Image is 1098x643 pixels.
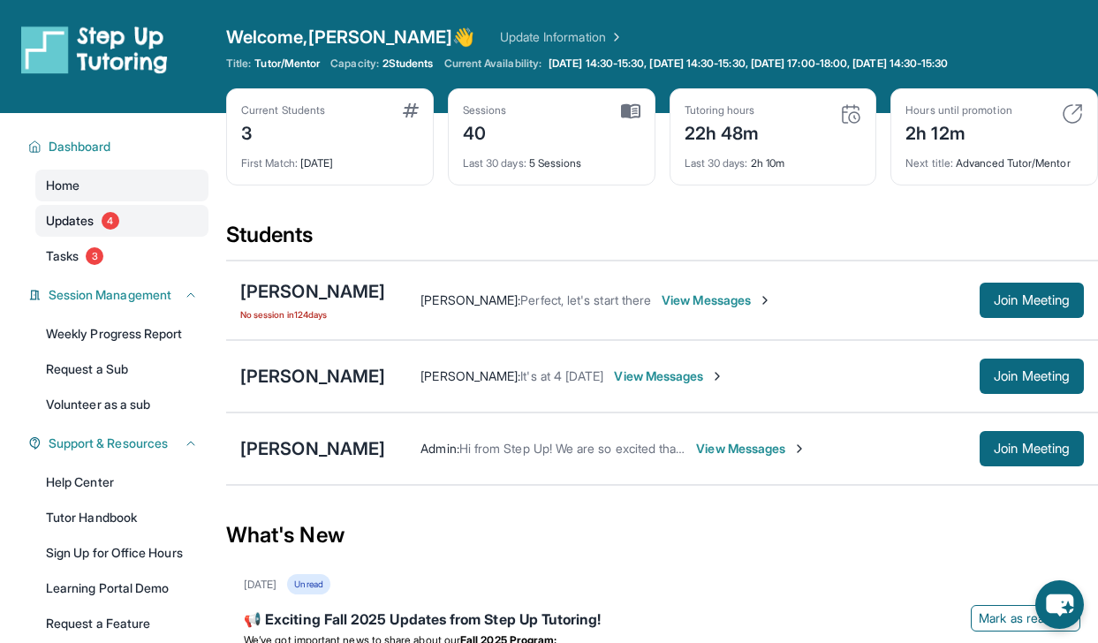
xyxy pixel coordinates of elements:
[35,537,208,569] a: Sign Up for Office Hours
[240,279,385,304] div: [PERSON_NAME]
[463,146,640,170] div: 5 Sessions
[241,156,298,170] span: First Match :
[226,496,1098,574] div: What's New
[685,117,760,146] div: 22h 48m
[240,307,385,321] span: No session in 124 days
[42,435,198,452] button: Support & Resources
[685,103,760,117] div: Tutoring hours
[463,103,507,117] div: Sessions
[971,605,1080,632] button: Mark as read
[226,57,251,71] span: Title:
[35,205,208,237] a: Updates4
[35,240,208,272] a: Tasks3
[420,441,458,456] span: Admin :
[545,57,951,71] a: [DATE] 14:30-15:30, [DATE] 14:30-15:30, [DATE] 17:00-18:00, [DATE] 14:30-15:30
[905,146,1083,170] div: Advanced Tutor/Mentor
[35,170,208,201] a: Home
[46,212,95,230] span: Updates
[994,295,1070,306] span: Join Meeting
[35,318,208,350] a: Weekly Progress Report
[35,608,208,639] a: Request a Feature
[21,25,168,74] img: logo
[403,103,419,117] img: card
[420,368,520,383] span: [PERSON_NAME] :
[241,117,325,146] div: 3
[226,221,1098,260] div: Students
[905,117,1011,146] div: 2h 12m
[226,25,475,49] span: Welcome, [PERSON_NAME] 👋
[980,359,1084,394] button: Join Meeting
[621,103,640,119] img: card
[46,247,79,265] span: Tasks
[102,212,119,230] span: 4
[792,442,806,456] img: Chevron-Right
[905,103,1011,117] div: Hours until promotion
[35,389,208,420] a: Volunteer as a sub
[244,609,1080,633] div: 📢 Exciting Fall 2025 Updates from Step Up Tutoring!
[244,578,276,592] div: [DATE]
[241,103,325,117] div: Current Students
[980,431,1084,466] button: Join Meeting
[980,283,1084,318] button: Join Meeting
[35,572,208,604] a: Learning Portal Demo
[49,435,168,452] span: Support & Resources
[46,177,80,194] span: Home
[254,57,320,71] span: Tutor/Mentor
[994,443,1070,454] span: Join Meeting
[35,353,208,385] a: Request a Sub
[444,57,541,71] span: Current Availability:
[382,57,434,71] span: 2 Students
[840,103,861,125] img: card
[463,117,507,146] div: 40
[330,57,379,71] span: Capacity:
[240,364,385,389] div: [PERSON_NAME]
[685,146,862,170] div: 2h 10m
[463,156,526,170] span: Last 30 days :
[241,146,419,170] div: [DATE]
[42,138,198,155] button: Dashboard
[520,292,651,307] span: Perfect, let's start there
[614,367,724,385] span: View Messages
[42,286,198,304] button: Session Management
[240,436,385,461] div: [PERSON_NAME]
[420,292,520,307] span: [PERSON_NAME] :
[1062,103,1083,125] img: card
[1035,580,1084,629] button: chat-button
[606,28,624,46] img: Chevron Right
[35,502,208,533] a: Tutor Handbook
[696,440,806,458] span: View Messages
[662,291,772,309] span: View Messages
[905,156,953,170] span: Next title :
[979,609,1051,627] span: Mark as read
[500,28,624,46] a: Update Information
[49,286,171,304] span: Session Management
[685,156,748,170] span: Last 30 days :
[35,466,208,498] a: Help Center
[549,57,948,71] span: [DATE] 14:30-15:30, [DATE] 14:30-15:30, [DATE] 17:00-18:00, [DATE] 14:30-15:30
[86,247,103,265] span: 3
[758,293,772,307] img: Chevron-Right
[520,368,603,383] span: It's at 4 [DATE]
[287,574,329,594] div: Unread
[710,369,724,383] img: Chevron-Right
[49,138,111,155] span: Dashboard
[994,371,1070,382] span: Join Meeting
